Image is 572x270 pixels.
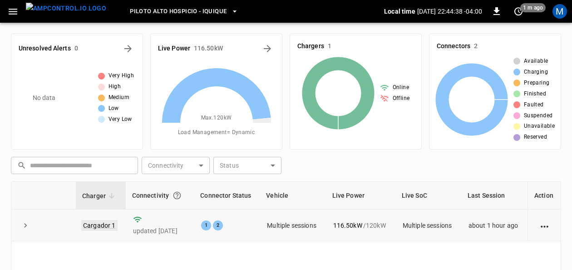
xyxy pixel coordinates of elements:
[417,7,482,16] p: [DATE] 22:44:38 -04:00
[511,4,526,19] button: set refresh interval
[133,226,187,235] p: updated [DATE]
[194,44,223,54] h6: 116.50 kW
[524,90,546,99] span: Finished
[297,41,324,51] h6: Chargers
[33,93,56,103] p: No data
[326,182,395,210] th: Live Power
[520,3,546,12] span: 1 m ago
[333,221,362,230] p: 116.50 kW
[19,219,32,232] button: expand row
[19,44,71,54] h6: Unresolved Alerts
[26,3,106,14] img: ampcontrol.io logo
[260,182,325,210] th: Vehicle
[158,44,190,54] h6: Live Power
[194,182,260,210] th: Connector Status
[461,182,528,210] th: Last Session
[108,115,132,124] span: Very Low
[395,182,461,210] th: Live SoC
[524,79,550,88] span: Preparing
[393,94,410,103] span: Offline
[539,221,550,230] div: action cell options
[82,190,118,201] span: Charger
[524,133,547,142] span: Reserved
[524,57,548,66] span: Available
[126,3,242,20] button: Piloto Alto Hospicio - Iquique
[437,41,470,51] h6: Connectors
[333,221,388,230] div: / 120 kW
[524,68,548,77] span: Charging
[201,220,211,230] div: 1
[260,210,325,241] td: Multiple sessions
[393,83,409,92] span: Online
[328,41,331,51] h6: 1
[178,128,255,137] span: Load Management = Dynamic
[474,41,478,51] h6: 2
[528,182,561,210] th: Action
[524,111,553,120] span: Suspended
[524,100,544,110] span: Faulted
[74,44,78,54] h6: 0
[552,4,567,19] div: profile-icon
[108,104,119,113] span: Low
[384,7,415,16] p: Local time
[121,41,135,56] button: All Alerts
[169,187,185,204] button: Connection between the charger and our software.
[132,187,188,204] div: Connectivity
[395,210,461,241] td: Multiple sessions
[201,114,232,123] span: Max. 120 kW
[524,122,555,131] span: Unavailable
[461,210,528,241] td: about 1 hour ago
[130,6,227,17] span: Piloto Alto Hospicio - Iquique
[213,220,223,230] div: 2
[108,82,121,91] span: High
[108,93,129,102] span: Medium
[81,220,118,231] a: Cargador 1
[108,71,134,80] span: Very High
[260,41,275,56] button: Energy Overview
